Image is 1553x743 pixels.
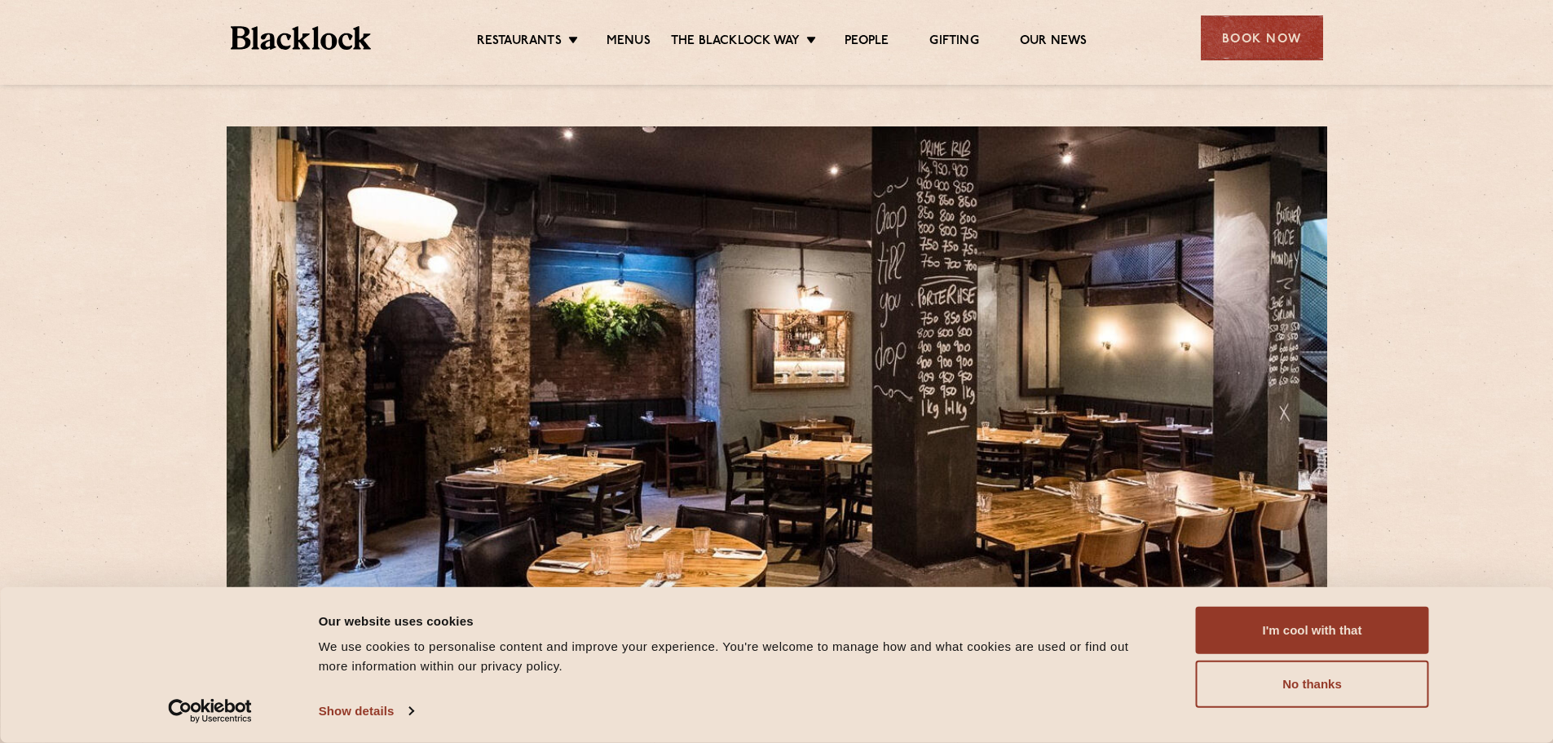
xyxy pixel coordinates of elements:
div: Book Now [1201,15,1323,60]
button: I'm cool with that [1196,607,1429,654]
a: Gifting [929,33,978,51]
a: Our News [1020,33,1088,51]
a: The Blacklock Way [671,33,800,51]
a: Menus [607,33,651,51]
img: BL_Textured_Logo-footer-cropped.svg [231,26,372,50]
div: We use cookies to personalise content and improve your experience. You're welcome to manage how a... [319,637,1159,676]
a: Restaurants [477,33,562,51]
a: Usercentrics Cookiebot - opens in a new window [139,699,281,723]
div: Our website uses cookies [319,611,1159,630]
a: Show details [319,699,413,723]
button: No thanks [1196,661,1429,708]
a: People [845,33,889,51]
